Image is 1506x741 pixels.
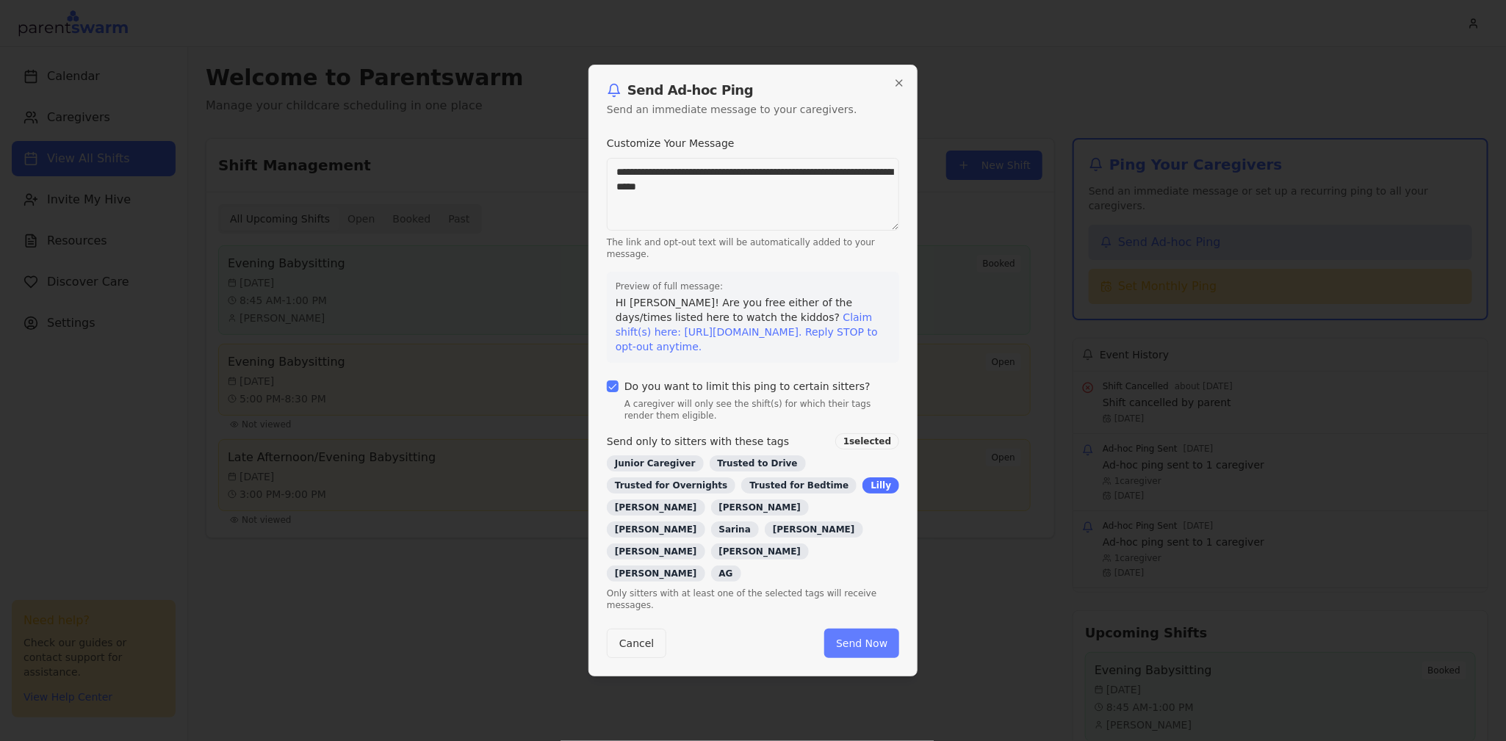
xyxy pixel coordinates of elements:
[607,588,899,611] p: Only sitters with at least one of the selected tags will receive messages.
[607,521,705,538] div: [PERSON_NAME]
[607,499,705,516] div: [PERSON_NAME]
[616,281,890,292] label: Preview of full message:
[711,565,741,582] div: AG
[711,521,759,538] div: Sarina
[607,436,789,447] label: Send only to sitters with these tags
[607,137,735,149] label: Customize Your Message
[607,83,899,98] h2: Send Ad-hoc Ping
[862,477,899,494] div: Lilly
[835,433,899,449] div: 1 selected
[607,565,705,582] div: [PERSON_NAME]
[710,455,806,471] div: Trusted to Drive
[607,102,899,117] p: Send an immediate message to your caregivers.
[711,543,810,560] div: [PERSON_NAME]
[824,629,899,658] button: Send Now
[624,398,899,422] p: A caregiver will only see the shift(s) for which their tags render them eligible.
[607,543,705,560] div: [PERSON_NAME]
[624,381,871,391] label: Do you want to limit this ping to certain sitters?
[607,236,899,260] p: The link and opt-out text will be automatically added to your message.
[765,521,863,538] div: [PERSON_NAME]
[711,499,810,516] div: [PERSON_NAME]
[607,629,666,658] button: Cancel
[607,477,735,494] div: Trusted for Overnights
[741,477,857,494] div: Trusted for Bedtime
[616,295,890,354] p: HI [PERSON_NAME]! Are you free either of the days/times listed here to watch the kiddos?
[616,311,878,353] span: Claim shift(s) here: [URL][DOMAIN_NAME]. Reply STOP to opt-out anytime.
[607,455,704,471] div: Junior Caregiver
